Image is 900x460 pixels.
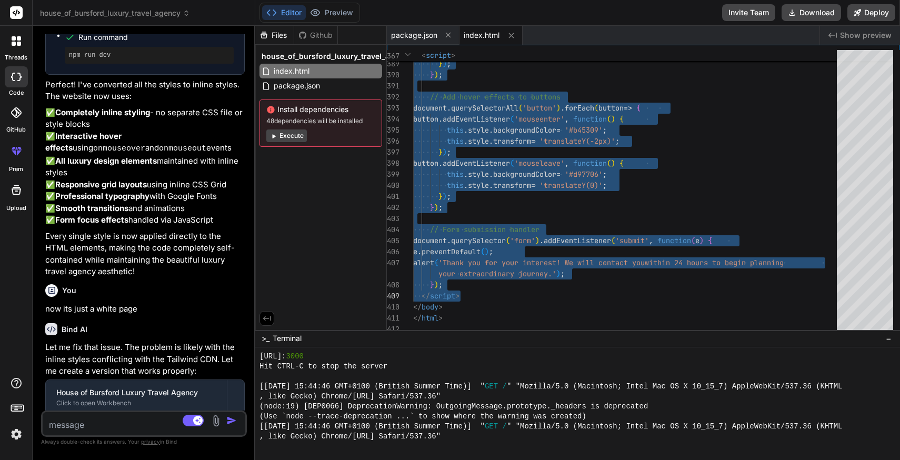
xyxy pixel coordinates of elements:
div: 396 [387,136,399,147]
span: 'translateY(-2px)' [539,136,615,146]
span: [[DATE] 15:44:46 GMT+0100 (British Summer Time)] " [259,382,485,392]
div: 406 [387,246,399,257]
label: threads [5,53,27,62]
span: . [447,236,451,245]
span: ) [611,158,615,168]
span: ) [443,192,447,201]
code: onmouseover [93,144,145,153]
span: html [422,313,438,323]
button: Invite Team [722,4,775,21]
span: 3000 [286,352,304,362]
strong: Form focus effects [55,215,128,225]
span: 48 dependencies will be installed [266,117,375,125]
span: { [619,114,624,124]
pre: npm run dev [69,51,229,59]
span: } [438,59,443,68]
p: Let me fix that issue. The problem is likely with the inline styles conflicting with the Tailwind... [45,342,245,377]
div: 409 [387,291,399,302]
span: package.json [391,30,437,41]
span: function [657,236,691,245]
span: Terminal [273,333,302,344]
span: . [489,125,493,135]
span: house_of_bursford_luxury_travel_agency [40,8,190,18]
img: attachment [210,415,222,427]
span: addEventListener [443,158,510,168]
span: ( [506,236,510,245]
span: backgroundColor [493,169,556,179]
button: Preview [306,5,357,20]
span: style [468,136,489,146]
span: ( [510,114,514,124]
span: ) [556,103,561,113]
strong: Interactive hover effects [45,131,124,153]
span: style [468,125,489,135]
span: ( [691,236,695,245]
div: 389 [387,58,399,69]
span: transform [493,136,531,146]
span: > [455,291,459,301]
button: Execute [266,129,307,142]
span: script [430,291,455,301]
span: your extraordinary journey.' [438,269,556,278]
strong: Smooth transitions [55,203,128,213]
span: , like Gecko) Chrome/[URL] Safari/537.36" [259,432,441,442]
span: ) [434,280,438,289]
div: 395 [387,125,399,136]
div: 401 [387,191,399,202]
strong: Responsive grid layouts [55,179,147,189]
span: − [886,333,892,344]
span: this [447,181,464,190]
span: // Form submission handler [430,225,539,234]
div: 393 [387,103,399,114]
span: GET [485,422,498,432]
span: " "Mozilla/5.0 (Macintosh; Intel Mac OS X 10_15_7) AppleWebKit/537.36 (KHTML [507,422,843,432]
div: 392 [387,92,399,103]
span: ( [434,258,438,267]
label: GitHub [6,125,26,134]
span: ( [594,103,598,113]
span: ; [603,125,607,135]
span: (node:19) [DEP0066] DeprecationWarning: OutgoingMessage.prototype._headers is deprecated [259,402,648,412]
span: ; [615,136,619,146]
button: Editor [262,5,306,20]
span: package.json [273,79,321,92]
span: button [413,158,438,168]
span: ; [447,147,451,157]
span: Run command [78,32,234,43]
span: } [438,192,443,201]
span: { [708,236,712,245]
span: this [447,136,464,146]
p: Every single style is now applied directly to the HTML elements, making the code completely self-... [45,231,245,278]
span: querySelectorAll [451,103,518,113]
span: ) [434,70,438,79]
label: prem [9,165,23,174]
span: this [447,169,464,179]
span: " "Mozilla/5.0 (Macintosh; Intel Mac OS X 10_15_7) AppleWebKit/537.36 (KHTML [507,382,843,392]
span: . [464,136,468,146]
label: code [9,88,24,97]
span: ; [603,181,607,190]
span: . [464,181,468,190]
span: (Use `node --trace-deprecation ...` to show where the warning was created) [259,412,586,422]
span: '#b45309' [565,125,603,135]
code: onmouseout [159,144,206,153]
span: > [438,313,443,323]
h6: Bind AI [62,324,87,335]
span: querySelector [451,236,506,245]
span: . [417,247,422,256]
div: 398 [387,158,399,169]
span: button [598,103,624,113]
div: 397 [387,147,399,158]
span: . [489,136,493,146]
span: . [464,125,468,135]
span: , like Gecko) Chrome/[URL] Safari/537.36" [259,392,441,402]
span: ( [611,236,615,245]
span: // Add hover effects to buttons [430,92,561,102]
button: Download [782,4,841,21]
span: ) [699,236,704,245]
span: ; [438,70,443,79]
span: forEach [565,103,594,113]
span: ) [485,247,489,256]
h6: You [62,285,76,296]
span: / [503,382,507,392]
